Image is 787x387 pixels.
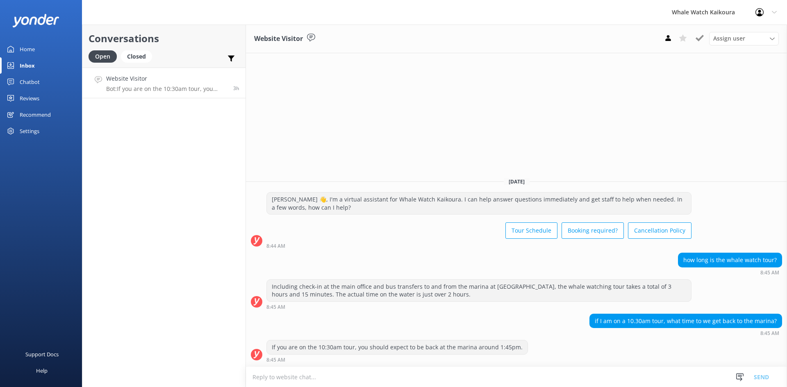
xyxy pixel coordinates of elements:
[266,358,285,362] strong: 8:45 AM
[20,57,35,74] div: Inbox
[89,50,117,63] div: Open
[760,270,779,275] strong: 8:45 AM
[678,253,782,267] div: how long is the whale watch tour?
[82,68,246,98] a: Website VisitorBot:If you are on the 10:30am tour, you should expect to be back at the marina aro...
[106,85,227,93] p: Bot: If you are on the 10:30am tour, you should expect to be back at the marina around 1:45pm.
[628,222,691,239] button: Cancellation Policy
[760,331,779,336] strong: 8:45 AM
[20,41,35,57] div: Home
[589,330,782,336] div: Sep 08 2025 08:45am (UTC +12:00) Pacific/Auckland
[121,50,152,63] div: Closed
[709,32,779,45] div: Assign User
[266,305,285,310] strong: 8:45 AM
[20,74,40,90] div: Chatbot
[505,222,557,239] button: Tour Schedule
[89,31,239,46] h2: Conversations
[267,340,528,354] div: If you are on the 10:30am tour, you should expect to be back at the marina around 1:45pm.
[233,85,239,92] span: Sep 08 2025 08:45am (UTC +12:00) Pacific/Auckland
[590,314,782,328] div: if I am on a 10.30am tour, what time to we get back to the marina?
[267,192,691,214] div: [PERSON_NAME] 👋, I'm a virtual assistant for Whale Watch Kaikoura. I can help answer questions im...
[266,244,285,249] strong: 8:44 AM
[267,280,691,301] div: Including check-in at the main office and bus transfers to and from the marina at [GEOGRAPHIC_DAT...
[12,14,59,27] img: yonder-white-logo.png
[20,106,51,123] div: Recommend
[25,346,59,362] div: Support Docs
[266,243,691,249] div: Sep 08 2025 08:44am (UTC +12:00) Pacific/Auckland
[678,269,782,275] div: Sep 08 2025 08:45am (UTC +12:00) Pacific/Auckland
[266,357,528,362] div: Sep 08 2025 08:45am (UTC +12:00) Pacific/Auckland
[562,222,624,239] button: Booking required?
[254,34,303,44] h3: Website Visitor
[106,74,227,83] h4: Website Visitor
[89,52,121,61] a: Open
[504,178,530,185] span: [DATE]
[266,304,691,310] div: Sep 08 2025 08:45am (UTC +12:00) Pacific/Auckland
[121,52,156,61] a: Closed
[20,90,39,106] div: Reviews
[713,34,745,43] span: Assign user
[20,123,39,139] div: Settings
[36,362,48,379] div: Help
